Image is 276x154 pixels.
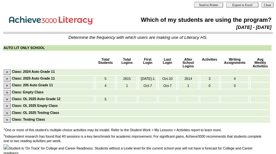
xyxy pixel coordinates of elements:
[178,76,198,82] td: 2614
[4,83,11,88] input: +
[118,16,272,24] td: Which of my students are using the program?
[200,57,219,68] td: Activities
[4,117,11,123] input: +
[12,69,270,75] td: Class: 2024 Auto Grade 11
[12,117,45,121] nobr: Class: Testing Class
[4,76,11,81] input: +
[12,110,270,116] td: Class: OL 2025 Testing Class
[178,57,198,68] td: After School Logins
[4,90,11,95] input: +
[96,76,115,82] td: 5
[12,82,94,89] td: Class: 205 Auto Grade 11
[12,97,61,101] nobr: Class: OL 2025 Auto Grade 12
[12,117,270,123] td: Class: Testing Class
[12,76,55,80] nobr: Class: 2025 Auto Grade 11
[12,70,55,73] nobr: Class: 2024 Auto Grade 11
[4,13,101,26] img: Achieve3000 Reports Logo
[262,3,273,7] input: Close
[139,82,157,89] td: Oct-7
[96,57,115,68] td: Total Students
[12,90,270,96] td: Class: Empty Class
[221,57,248,68] td: Writing Assignments
[159,76,176,82] td: Oct-10
[178,82,198,89] td: 1
[4,103,11,109] input: +
[96,82,115,89] td: 4
[194,3,223,7] input: Send to Printer
[12,96,94,102] td: Class: OL 2025 Auto Grade 12
[139,76,157,82] td: [DATE]-1
[4,127,267,132] td: One or more of this student's multiple choice activities may be invalid. Refer to the Student Wor...
[12,90,44,94] nobr: Class: Empty Class
[159,82,176,89] td: Oct-7
[12,83,53,87] nobr: Class: 205 Auto Grade 11
[200,76,219,82] td: 3
[4,110,11,116] input: +
[4,134,267,143] td: Independent research has found that 40 sessions is a key benchmark for academic improvement. For ...
[4,144,9,150] img: ccr.gif
[4,69,11,75] input: +
[159,57,176,68] td: Last Login
[12,103,270,109] td: Class: OL 2025 Empty Class
[117,82,137,89] td: 1
[118,24,272,30] td: [DATE] - [DATE]
[117,76,137,82] td: 2615
[96,96,115,102] td: 5
[251,57,270,68] td: Avg Weekly Activities
[12,111,59,115] nobr: Class: OL 2025 Testing Class
[12,76,94,82] td: Class: 2025 Auto Grade 11
[4,127,5,130] sup: 1
[200,82,219,89] td: 0
[4,134,5,137] sup: 2
[4,97,11,102] input: +
[12,104,58,107] nobr: Class: OL 2025 Empty Class
[3,45,272,51] td: AUTO LIT ONLY SCHOOL
[221,82,248,89] td: 0
[139,57,157,68] td: First Login
[117,57,137,68] td: Total Logins
[4,35,272,40] td: Determine the frequency with which users are making use of Literacy HS.
[221,76,248,82] td: 4
[226,3,258,7] input: Export to Excel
